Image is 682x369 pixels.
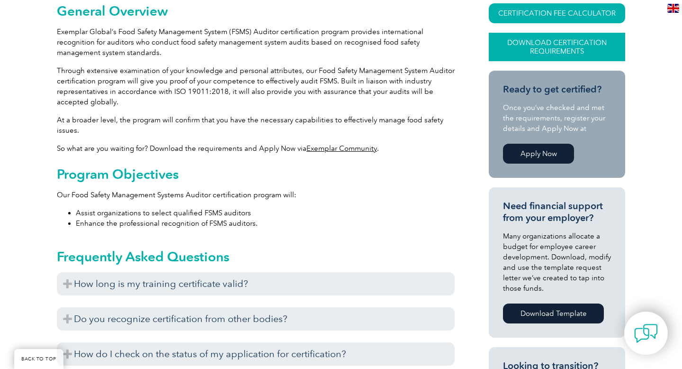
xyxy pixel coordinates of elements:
[57,307,455,331] h3: Do you recognize certification from other bodies?
[57,190,455,200] p: Our Food Safety Management Systems Auditor certification program will:
[57,249,455,264] h2: Frequently Asked Questions
[306,144,377,153] a: Exemplar Community
[57,166,455,182] h2: Program Objectives
[57,272,455,295] h3: How long is my training certificate valid?
[76,208,455,218] li: Assist organizations to select qualified FSMS auditors
[57,65,455,107] p: Through extensive examination of your knowledge and personal attributes, our Food Safety Manageme...
[503,304,604,323] a: Download Template
[503,102,611,134] p: Once you’ve checked and met the requirements, register your details and Apply Now at
[634,322,658,345] img: contact-chat.png
[489,3,625,23] a: CERTIFICATION FEE CALCULATOR
[503,200,611,224] h3: Need financial support from your employer?
[57,342,455,366] h3: How do I check on the status of my application for certification?
[57,115,455,136] p: At a broader level, the program will confirm that you have the necessary capabilities to effectiv...
[503,83,611,95] h3: Ready to get certified?
[76,218,455,229] li: Enhance the professional recognition of FSMS auditors.
[14,349,63,369] a: BACK TO TOP
[57,27,455,58] p: Exemplar Global’s Food Safety Management System (FSMS) Auditor certification program provides int...
[57,3,455,18] h2: General Overview
[57,143,455,154] p: So what are you waiting for? Download the requirements and Apply Now via .
[667,4,679,13] img: en
[503,144,574,164] a: Apply Now
[503,231,611,294] p: Many organizations allocate a budget for employee career development. Download, modify and use th...
[489,33,625,61] a: Download Certification Requirements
